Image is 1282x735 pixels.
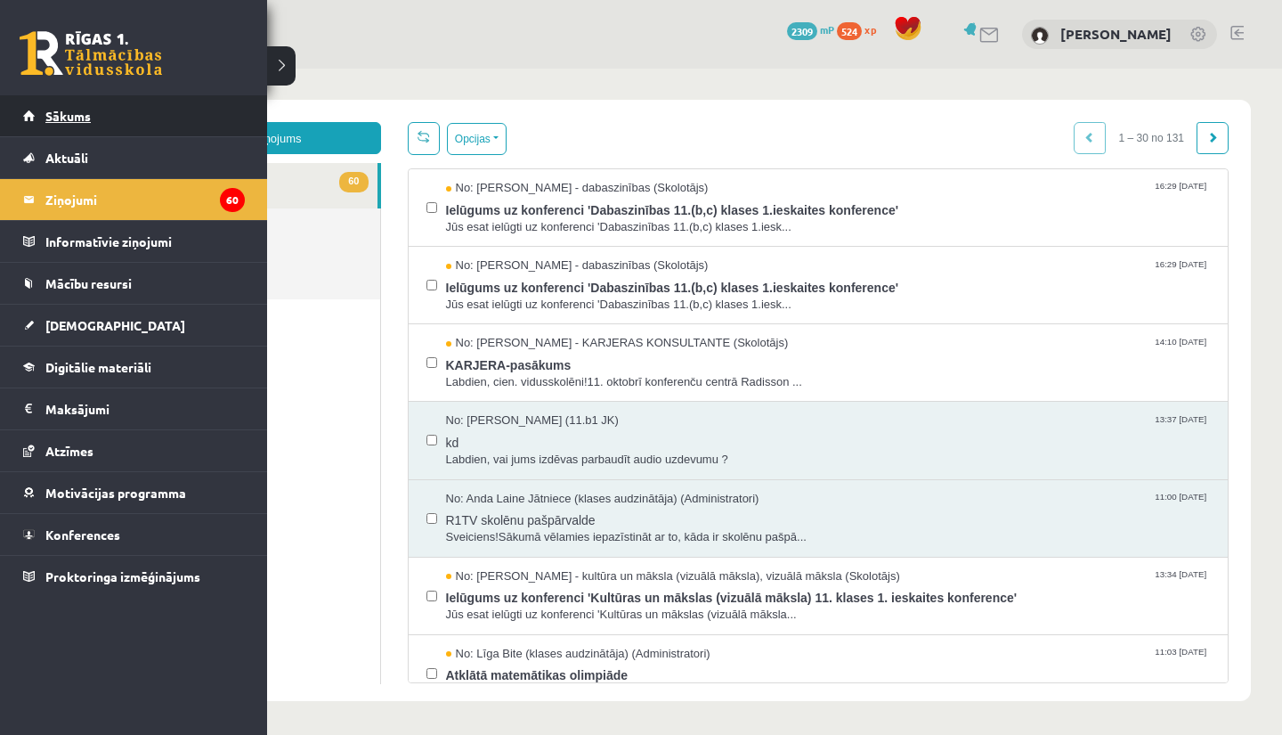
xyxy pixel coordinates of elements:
[45,150,88,166] span: Aktuāli
[375,228,1140,245] span: Jūs esat ielūgti uz konferenci 'Dabaszinības 11.(b,c) klases 1.iesk...
[375,422,688,439] span: No: Anda Laine Jātniece (klases audzinātāja) (Administratori)
[375,344,548,361] span: No: [PERSON_NAME] (11.b1 JK)
[376,54,435,86] button: Opcijas
[23,221,245,262] a: Informatīvie ziņojumi
[53,185,309,231] a: Dzēstie
[1080,500,1139,513] span: 13:34 [DATE]
[1080,422,1139,436] span: 11:00 [DATE]
[1080,266,1139,280] span: 14:10 [DATE]
[1031,27,1049,45] img: Mārīte Baranovska
[375,128,1140,151] span: Ielūgums uz konferenci 'Dabaszinības 11.(b,c) klases 1.ieskaites konference'
[375,111,637,128] span: No: [PERSON_NAME] - dabaszinības (Skolotājs)
[45,317,185,333] span: [DEMOGRAPHIC_DATA]
[20,31,162,76] a: Rīgas 1. Tālmācības vidusskola
[23,137,245,178] a: Aktuāli
[375,538,1140,555] span: Jūs esat ielūgti uz konferenci 'Kultūras un mākslas (vizuālā māksla...
[375,151,1140,167] span: Jūs esat ielūgti uz konferenci 'Dabaszinības 11.(b,c) klases 1.iesk...
[820,22,834,37] span: mP
[375,438,1140,461] span: R1TV skolēnu pašpārvalde
[375,577,1140,633] a: No: Līga Bite (klases audzinātāja) (Administratori) 11:03 [DATE] Atklātā matemātikas olimpiāde
[375,189,637,206] span: No: [PERSON_NAME] - dabaszinības (Skolotājs)
[787,22,817,40] span: 2309
[837,22,862,40] span: 524
[45,527,120,543] span: Konferences
[375,361,1140,383] span: kd
[1080,577,1139,591] span: 11:03 [DATE]
[45,275,132,291] span: Mācību resursi
[375,266,1140,322] a: No: [PERSON_NAME] - KARJERAS KONSULTANTE (Skolotājs) 14:10 [DATE] KARJERA-pasākums Labdien, cien....
[23,388,245,429] a: Maksājumi
[1060,25,1172,43] a: [PERSON_NAME]
[375,500,1140,555] a: No: [PERSON_NAME] - kultūra un māksla (vizuālā māksla), vizuālā māksla (Skolotājs) 13:34 [DATE] I...
[45,443,93,459] span: Atzīmes
[268,103,296,124] span: 60
[23,95,245,136] a: Sākums
[375,189,1140,244] a: No: [PERSON_NAME] - dabaszinības (Skolotājs) 16:29 [DATE] Ielūgums uz konferenci 'Dabaszinības 11...
[375,344,1140,399] a: No: [PERSON_NAME] (11.b1 JK) 13:37 [DATE] kd Labdien, vai jums izdēvas parbaudīt audio uzdevumu ?
[45,221,245,262] legend: Informatīvie ziņojumi
[53,94,306,140] a: 60Ienākošie
[864,22,876,37] span: xp
[375,283,1140,306] span: KARJERA-pasākums
[1080,111,1139,125] span: 16:29 [DATE]
[45,359,151,375] span: Digitālie materiāli
[375,306,1140,323] span: Labdien, cien. vidusskolēni!11. oktobrī konferenču centrā Radisson ...
[23,305,245,346] a: [DEMOGRAPHIC_DATA]
[375,383,1140,400] span: Labdien, vai jums izdēvas parbaudīt audio uzdevumu ?
[375,422,1140,478] a: No: Anda Laine Jātniece (klases audzinātāja) (Administratori) 11:00 [DATE] R1TV skolēnu pašpārval...
[375,516,1140,538] span: Ielūgums uz konferenci 'Kultūras un mākslas (vizuālā māksla) 11. klases 1. ieskaites konference'
[375,593,1140,616] span: Atklātā matemātikas olimpiāde
[837,22,885,37] a: 524 xp
[45,179,245,220] legend: Ziņojumi
[375,111,1140,167] a: No: [PERSON_NAME] - dabaszinības (Skolotājs) 16:29 [DATE] Ielūgums uz konferenci 'Dabaszinības 11...
[23,430,245,471] a: Atzīmes
[375,577,639,594] span: No: Līga Bite (klases audzinātāja) (Administratori)
[1035,53,1126,86] span: 1 – 30 no 131
[45,108,91,124] span: Sākums
[45,568,200,584] span: Proktoringa izmēģinājums
[23,263,245,304] a: Mācību resursi
[787,22,834,37] a: 2309 mP
[375,461,1140,478] span: Sveiciens!Sākumā vēlamies iepazīstināt ar to, kāda ir skolēnu pašpā...
[53,140,309,185] a: Nosūtītie
[220,188,245,212] i: 60
[23,514,245,555] a: Konferences
[45,485,186,501] span: Motivācijas programma
[375,206,1140,228] span: Ielūgums uz konferenci 'Dabaszinības 11.(b,c) klases 1.ieskaites konference'
[375,500,829,517] span: No: [PERSON_NAME] - kultūra un māksla (vizuālā māksla), vizuālā māksla (Skolotājs)
[1080,189,1139,202] span: 16:29 [DATE]
[23,472,245,513] a: Motivācijas programma
[23,347,245,388] a: Digitālie materiāli
[375,266,718,283] span: No: [PERSON_NAME] - KARJERAS KONSULTANTE (Skolotājs)
[45,388,245,429] legend: Maksājumi
[53,53,310,86] a: Jauns ziņojums
[23,179,245,220] a: Ziņojumi60
[1080,344,1139,357] span: 13:37 [DATE]
[23,556,245,597] a: Proktoringa izmēģinājums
